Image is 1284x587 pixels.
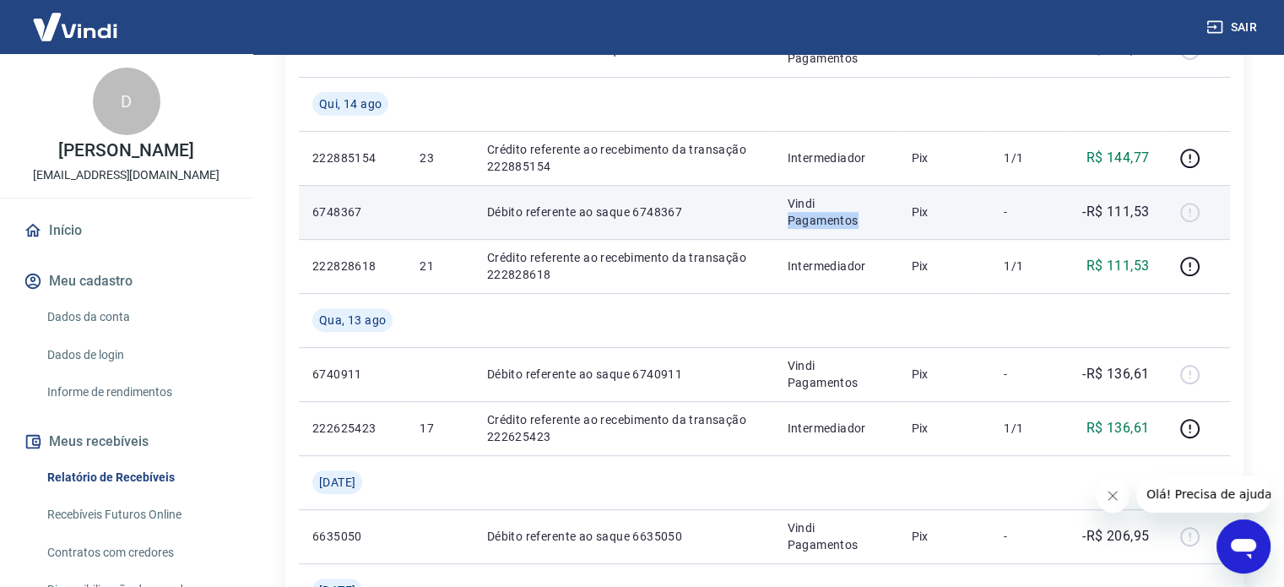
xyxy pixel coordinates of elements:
p: -R$ 206,95 [1082,526,1149,546]
p: Vindi Pagamentos [788,357,885,391]
p: Crédito referente ao recebimento da transação 222625423 [487,411,761,445]
p: -R$ 111,53 [1082,202,1149,222]
p: Intermediador [788,420,885,437]
p: 6635050 [312,528,393,545]
p: Crédito referente ao recebimento da transação 222828618 [487,249,761,283]
button: Meus recebíveis [20,423,232,460]
p: - [1004,366,1054,383]
p: 222625423 [312,420,393,437]
p: R$ 144,77 [1086,148,1150,168]
a: Dados da conta [41,300,232,334]
p: - [1004,204,1054,220]
p: 23 [420,149,459,166]
p: Pix [911,420,977,437]
p: [EMAIL_ADDRESS][DOMAIN_NAME] [33,166,219,184]
p: 1/1 [1004,258,1054,274]
iframe: Fechar mensagem [1096,479,1130,513]
button: Sair [1203,12,1264,43]
p: Pix [911,366,977,383]
p: Vindi Pagamentos [788,195,885,229]
span: Qui, 14 ago [319,95,382,112]
a: Informe de rendimentos [41,375,232,410]
span: [DATE] [319,474,355,491]
p: 6748367 [312,204,393,220]
span: Qua, 13 ago [319,312,386,329]
p: - [1004,528,1054,545]
p: Débito referente ao saque 6740911 [487,366,761,383]
a: Dados de login [41,338,232,372]
p: 17 [420,420,459,437]
p: Intermediador [788,149,885,166]
p: R$ 136,61 [1086,418,1150,438]
p: 1/1 [1004,420,1054,437]
p: -R$ 136,61 [1082,364,1149,384]
p: [PERSON_NAME] [58,142,193,160]
p: Pix [911,258,977,274]
iframe: Mensagem da empresa [1136,476,1270,513]
p: 6740911 [312,366,393,383]
p: Pix [911,528,977,545]
p: Pix [911,149,977,166]
p: 21 [420,258,459,274]
p: Intermediador [788,258,885,274]
p: Débito referente ao saque 6635050 [487,528,761,545]
p: 222828618 [312,258,393,274]
button: Meu cadastro [20,263,232,300]
p: R$ 111,53 [1086,256,1150,276]
p: Pix [911,204,977,220]
p: Débito referente ao saque 6748367 [487,204,761,220]
p: Vindi Pagamentos [788,519,885,553]
a: Relatório de Recebíveis [41,460,232,495]
a: Início [20,212,232,249]
p: 222885154 [312,149,393,166]
div: D [93,68,160,135]
a: Contratos com credores [41,535,232,570]
p: Crédito referente ao recebimento da transação 222885154 [487,141,761,175]
a: Recebíveis Futuros Online [41,497,232,532]
p: 1/1 [1004,149,1054,166]
iframe: Botão para abrir a janela de mensagens [1216,519,1270,573]
span: Olá! Precisa de ajuda? [10,12,142,25]
img: Vindi [20,1,130,52]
